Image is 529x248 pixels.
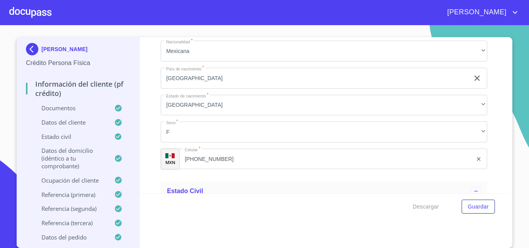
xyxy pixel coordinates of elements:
span: [PERSON_NAME] [441,6,510,19]
button: Guardar [462,200,495,214]
div: [PERSON_NAME] [26,43,130,58]
p: Información del cliente (PF crédito) [26,79,130,98]
button: clear input [476,156,482,162]
button: clear input [472,74,482,83]
p: Crédito Persona Física [26,58,130,68]
button: Descargar [410,200,442,214]
p: Datos del cliente [26,118,114,126]
p: Referencia (tercera) [26,219,114,227]
p: Datos del domicilio (idéntico a tu comprobante) [26,147,114,170]
div: [GEOGRAPHIC_DATA] [161,95,487,116]
p: Ocupación del Cliente [26,176,114,184]
div: Mexicana [161,41,487,62]
img: R93DlvwvvjP9fbrDwZeCRYBHk45OWMq+AAOlFVsxT89f82nwPLnD58IP7+ANJEaWYhP0Tx8kkA0WlQMPQsAAgwAOmBj20AXj6... [165,153,175,159]
p: Referencia (primera) [26,191,114,198]
div: Estado Civil [161,182,487,200]
button: account of current user [441,6,520,19]
span: Estado Civil [167,188,203,194]
span: Guardar [468,202,489,212]
div: F [161,121,487,142]
p: Estado Civil [26,133,114,140]
p: MXN [165,159,175,165]
p: Referencia (segunda) [26,205,114,212]
p: [PERSON_NAME] [41,46,88,52]
span: Descargar [413,202,439,212]
img: Docupass spot blue [26,43,41,55]
p: Datos del pedido [26,233,114,241]
p: Documentos [26,104,114,112]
